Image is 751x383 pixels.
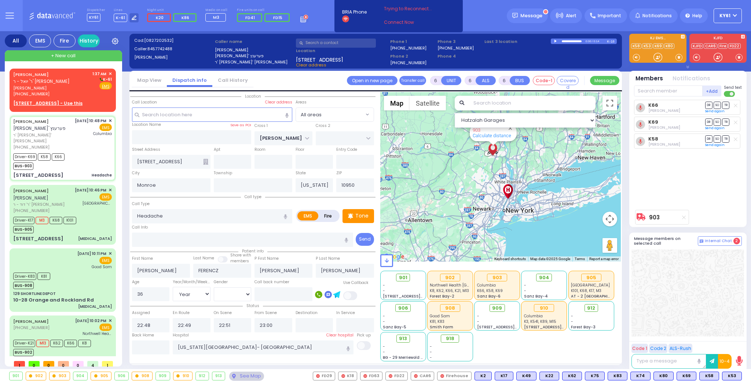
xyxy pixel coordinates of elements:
[648,108,680,113] span: Avrumi Warfman
[13,291,56,296] div: 129 SHORTLINE DEPOT
[343,280,369,286] label: Use Callback
[384,19,442,26] a: Connect Now
[78,236,112,241] div: [MEDICAL_DATA]
[399,274,407,281] span: 901
[203,159,208,165] span: Other building occupants
[75,318,106,324] span: [DATE] 10:02 PM
[173,332,189,338] label: Hospital
[92,71,106,77] span: 1:37 AM
[363,374,367,378] img: red-radio-icon.svg
[213,14,219,20] span: M3
[383,319,385,324] span: -
[13,282,34,289] span: BUS-908
[692,12,702,19] span: Help
[539,372,559,380] div: BLS
[357,332,371,338] label: Pick up
[722,135,729,142] span: TR
[476,76,496,85] button: ALS
[705,118,712,125] span: DR
[492,304,502,312] span: 909
[296,108,364,121] span: All areas
[705,143,725,147] a: Send again
[714,102,721,109] span: SO
[237,8,292,12] label: Fire units on call
[469,96,596,110] input: Search location
[13,78,70,84] span: ר' יואל - ר' [PERSON_NAME]
[382,252,406,262] a: Open this area in Google Maps (opens a new window)
[336,147,357,153] label: Entry Code
[648,125,680,130] span: Yoel Mayer Goldberger
[440,274,460,282] div: 902
[722,372,742,380] div: BLS
[214,147,220,153] label: Apt
[265,99,292,105] label: Clear address
[703,85,722,96] button: +Add
[653,372,674,380] div: BLS
[229,372,264,381] div: See map
[566,12,576,19] span: Alert
[608,372,627,380] div: BLS
[215,39,293,45] label: Caller name
[316,123,330,129] label: Cross 2
[571,313,573,319] span: -
[132,147,160,153] label: Street Address
[29,34,51,47] div: EMS
[571,293,625,299] span: AT - 2 [GEOGRAPHIC_DATA]
[534,304,554,312] div: 910
[78,34,100,47] a: History
[29,11,78,20] img: Logo
[75,187,106,193] span: [DATE] 10:46 PM
[441,76,461,85] button: UNIT
[132,77,167,84] a: Map View
[83,201,112,206] span: Mount Sinai
[296,56,343,62] span: [STREET_ADDRESS]
[414,374,418,378] img: red-radio-icon.svg
[347,76,398,85] a: Open in new page
[78,304,112,309] div: [MEDICAL_DATA]
[705,135,712,142] span: DR
[649,344,667,353] button: Code 2
[699,372,719,380] div: BLS
[512,13,518,18] img: message.svg
[254,256,279,262] label: P First Name
[430,319,444,324] span: K81, K83
[698,236,742,246] button: Internal Chat 2
[13,195,48,201] span: [PERSON_NAME]
[254,310,277,316] label: From Scene
[99,193,112,201] span: EMS
[691,43,703,49] a: KJFD
[13,72,49,77] a: [PERSON_NAME]
[77,251,106,256] span: [DATE] 10:11 PM
[475,372,492,380] div: BLS
[585,37,592,45] div: 0:00
[75,118,106,124] span: [DATE] 10:48 PM
[301,111,322,118] span: All areas
[13,172,63,179] div: [STREET_ADDRESS]
[73,361,84,366] span: 0
[507,125,514,132] button: Close
[167,77,212,84] a: Dispatch info
[724,90,736,98] label: Turn off text
[132,107,292,121] input: Search location here
[477,288,503,293] span: K66, K58, K69
[114,14,127,22] span: K-61
[173,310,190,316] label: En Route
[724,85,742,90] span: Send text
[273,15,282,21] span: FD15
[196,372,209,380] div: 912
[13,235,63,242] div: [STREET_ADDRESS]
[147,8,199,12] label: Night unit
[602,212,617,226] button: Map camera controls
[296,99,307,105] label: Areas
[182,15,189,21] span: K86
[473,133,511,138] a: Calculate distance
[484,39,551,45] label: Last 3 location
[50,372,70,380] div: 903
[477,282,496,288] span: Columbia
[132,122,161,128] label: Location Name
[102,361,113,366] span: 1
[134,54,213,61] label: [PERSON_NAME]
[132,310,150,316] label: Assigned
[13,118,49,124] a: [PERSON_NAME]
[473,127,480,133] a: 903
